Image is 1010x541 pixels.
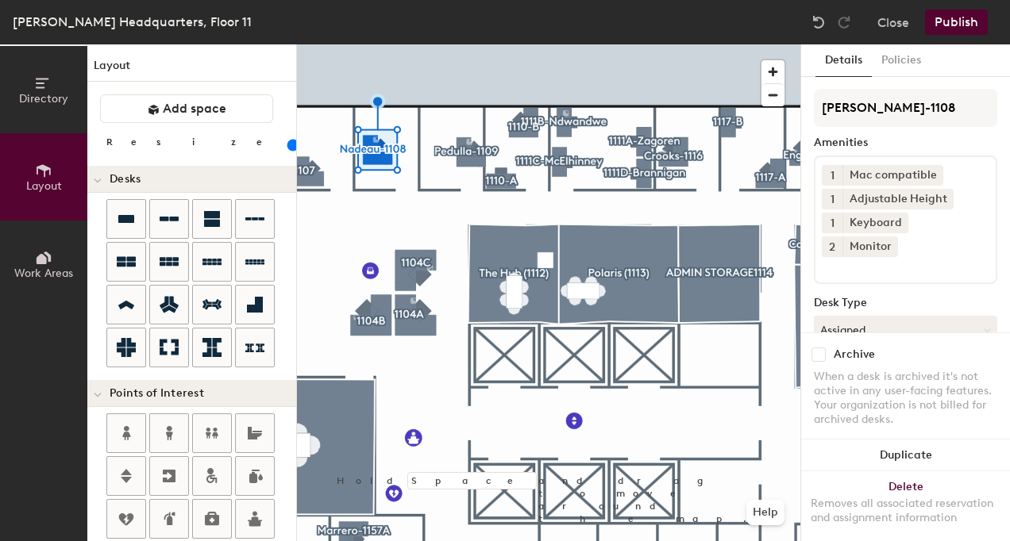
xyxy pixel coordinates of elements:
[831,167,835,184] span: 1
[801,439,1010,471] button: Duplicate
[842,189,954,209] div: Adjustable Height
[829,239,835,255] span: 2
[801,471,1010,541] button: DeleteRemoves all associated reservation and assignment information
[822,236,842,257] button: 2
[19,92,68,106] span: Directory
[87,57,296,82] h1: Layout
[872,44,931,77] button: Policies
[163,101,226,117] span: Add space
[925,10,988,35] button: Publish
[877,10,909,35] button: Close
[831,191,835,208] span: 1
[834,348,875,361] div: Archive
[836,14,852,30] img: Redo
[831,215,835,232] span: 1
[100,94,273,123] button: Add space
[811,14,827,30] img: Undo
[842,213,908,233] div: Keyboard
[822,213,842,233] button: 1
[822,165,842,186] button: 1
[14,267,73,280] span: Work Areas
[822,189,842,209] button: 1
[842,165,943,186] div: Mac compatible
[26,179,62,193] span: Layout
[13,12,252,32] div: [PERSON_NAME] Headquarters, Floor 11
[814,297,997,309] div: Desk Type
[815,44,872,77] button: Details
[814,316,997,344] button: Assigned
[811,497,1000,525] div: Removes all associated reservation and assignment information
[814,370,997,427] div: When a desk is archived it's not active in any user-facing features. Your organization is not bil...
[842,236,898,257] div: Monitor
[106,136,282,148] div: Resize
[110,387,204,400] span: Points of Interest
[110,173,141,186] span: Desks
[814,136,997,149] div: Amenities
[746,500,784,525] button: Help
